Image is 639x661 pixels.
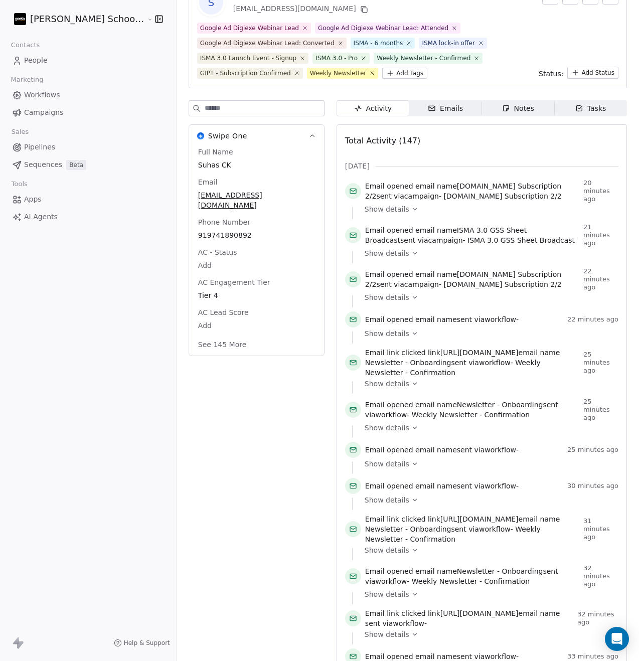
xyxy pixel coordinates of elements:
[196,147,235,157] span: Full Name
[198,160,315,170] span: Suhas CK
[24,90,60,100] span: Workflows
[189,147,324,356] div: Swipe OneSwipe One
[422,39,475,48] div: ISMA lock-in offer
[8,191,168,208] a: Apps
[114,639,170,647] a: Help & Support
[575,103,606,114] div: Tasks
[467,236,575,244] span: ISMA 3.0 GSS Sheet Broadcast
[365,423,611,433] a: Show details
[365,225,579,245] span: email name sent via campaign -
[365,328,611,339] a: Show details
[198,290,315,300] span: Tier 4
[196,177,220,187] span: Email
[197,132,204,139] img: Swipe One
[577,610,618,626] span: 32 minutes ago
[365,482,413,490] span: Email opened
[198,230,315,240] span: 919741890892
[365,328,409,339] span: Show details
[365,514,579,544] span: link email name sent via workflow -
[605,627,629,651] div: Open Intercom Messenger
[7,177,32,192] span: Tools
[365,515,426,523] span: Email link clicked
[583,223,618,247] span: 21 minutes ago
[365,269,579,289] span: email name sent via campaign -
[8,156,168,173] a: SequencesBeta
[567,67,618,79] button: Add Status
[8,52,168,69] a: People
[365,608,573,628] span: link email name sent via workflow -
[365,495,409,505] span: Show details
[502,103,534,114] div: Notes
[365,204,409,214] span: Show details
[365,629,611,639] a: Show details
[583,351,618,375] span: 25 minutes ago
[457,567,543,575] span: Newsletter - Onboarding
[7,38,44,53] span: Contacts
[198,190,315,210] span: [EMAIL_ADDRESS][DOMAIN_NAME]
[440,349,519,357] span: [URL][DOMAIN_NAME]
[412,577,530,585] span: Weekly Newsletter - Confirmation
[365,400,579,420] span: email name sent via workflow -
[198,260,315,270] span: Add
[365,459,409,469] span: Show details
[365,446,413,454] span: Email opened
[365,423,409,433] span: Show details
[200,54,296,63] div: ISMA 3.0 Launch Event - Signup
[365,204,611,214] a: Show details
[12,11,139,28] button: [PERSON_NAME] School of Finance LLP
[365,629,409,639] span: Show details
[567,482,618,490] span: 30 minutes ago
[567,315,618,323] span: 22 minutes ago
[196,217,252,227] span: Phone Number
[365,459,611,469] a: Show details
[365,379,409,389] span: Show details
[24,107,63,118] span: Campaigns
[365,589,409,599] span: Show details
[196,307,251,317] span: AC Lead Score
[24,194,42,205] span: Apps
[310,69,367,78] div: Weekly Newsletter
[198,320,315,330] span: Add
[365,545,611,555] a: Show details
[365,292,409,302] span: Show details
[365,567,413,575] span: Email opened
[567,652,618,660] span: 33 minutes ago
[365,270,413,278] span: Email opened
[365,292,611,302] a: Show details
[583,517,618,541] span: 31 minutes ago
[365,315,413,323] span: Email opened
[7,72,48,87] span: Marketing
[365,348,579,378] span: link email name sent via workflow -
[30,13,144,26] span: [PERSON_NAME] School of Finance LLP
[354,39,403,48] div: ISMA - 6 months
[365,314,519,324] span: email name sent via workflow -
[24,142,55,152] span: Pipelines
[583,564,618,588] span: 32 minutes ago
[318,24,448,33] div: Google Ad Digiexe Webinar Lead: Attended
[365,545,409,555] span: Show details
[365,566,579,586] span: email name sent via workflow -
[539,69,563,79] span: Status:
[365,525,451,533] span: Newsletter - Onboarding
[365,248,611,258] a: Show details
[24,212,58,222] span: AI Agents
[377,54,470,63] div: Weekly Newsletter - Confirmed
[189,125,324,147] button: Swipe OneSwipe One
[365,182,413,190] span: Email opened
[428,103,463,114] div: Emails
[365,182,561,200] span: [DOMAIN_NAME] Subscription 2/2
[192,336,252,354] button: See 145 More
[365,349,426,357] span: Email link clicked
[8,209,168,225] a: AI Agents
[200,39,335,48] div: Google Ad Digiexe Webinar Lead: Converted
[365,652,413,660] span: Email opened
[196,277,272,287] span: AC Engagement Tier
[315,54,358,63] div: ISMA 3.0 - Pro
[365,495,611,505] a: Show details
[200,24,299,33] div: Google Ad Digiexe Webinar Lead
[365,609,426,617] span: Email link clicked
[443,280,561,288] span: [DOMAIN_NAME] Subscription 2/2
[440,609,519,617] span: [URL][DOMAIN_NAME]
[345,136,420,145] span: Total Activity (147)
[365,401,413,409] span: Email opened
